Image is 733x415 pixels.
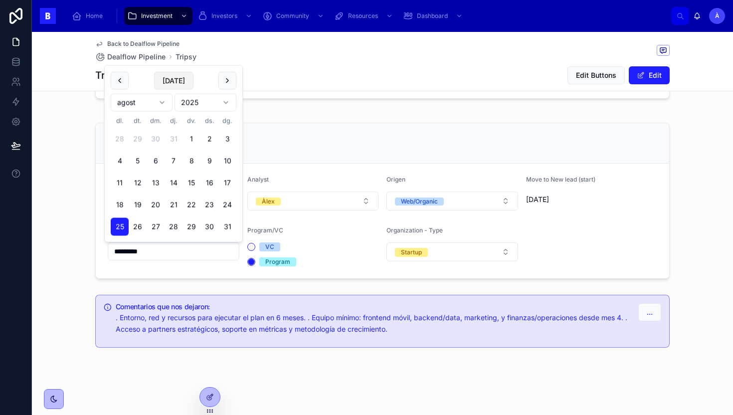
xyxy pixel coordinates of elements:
[111,218,129,236] button: dilluns, 25 de agost 2025, selected
[183,218,200,236] button: divendres, 29 de agost 2025
[256,196,281,206] button: Unselect ALEX
[259,7,329,25] a: Community
[129,174,147,192] button: dimarts, 12 de agost 2025
[194,7,257,25] a: Investors
[124,7,192,25] a: Investment
[218,196,236,214] button: diumenge, 24 de agost 2025
[395,247,428,257] button: Unselect STARTUP
[111,174,129,192] button: dilluns, 11 de agost 2025
[417,12,448,20] span: Dashboard
[218,130,236,148] button: diumenge, 3 de agost 2025
[165,130,183,148] button: dijous, 31 de juliol 2025
[176,52,196,62] a: Tripsy
[95,40,180,48] a: Back to Dealflow Pipeline
[95,52,166,62] a: Dealflow Pipeline
[200,152,218,170] button: dissabte, 9 de agost 2025
[129,116,147,126] th: dimarts
[567,66,625,84] button: Edit Buttons
[211,12,237,20] span: Investors
[265,257,290,266] div: Program
[218,174,236,192] button: diumenge, 17 de agost 2025
[129,196,147,214] button: dimarts, 19 de agost 2025
[165,116,183,126] th: dijous
[111,152,129,170] button: dilluns, 4 de agost 2025
[40,8,56,24] img: App logo
[629,66,670,84] button: Edit
[183,130,200,148] button: divendres, 1 de agost 2025
[111,130,129,148] button: dilluns, 28 de juliol 2025
[183,116,200,126] th: divendres
[165,196,183,214] button: dijous, 21 de agost 2025
[218,152,236,170] button: diumenge, 10 de agost 2025
[200,116,218,126] th: dissabte
[331,7,398,25] a: Resources
[647,307,653,317] span: ...
[107,52,166,62] span: Dealflow Pipeline
[400,7,468,25] a: Dashboard
[165,218,183,236] button: dijous, 28 de agost 2025
[147,218,165,236] button: dimecres, 27 de agost 2025
[107,40,180,48] span: Back to Dealflow Pipeline
[218,116,236,126] th: diumenge
[247,192,379,210] button: Select Button
[183,174,200,192] button: divendres, 15 de agost 2025
[218,218,236,236] button: diumenge, 31 de agost 2025
[116,303,630,310] h5: Comentarios que nos dejaron:
[147,116,165,126] th: dimecres
[526,195,658,205] span: [DATE]
[262,198,275,206] div: Àlex
[147,174,165,192] button: dimecres, 13 de agost 2025
[247,226,283,234] span: Program/VC
[638,303,661,321] button: ...
[276,12,309,20] span: Community
[386,242,518,261] button: Select Button
[116,312,630,335] p: . Entorno, red y recursos para ejecutar el plan en 6 meses. . Equipo mínimo: frontend móvil, back...
[200,174,218,192] button: dissabte, 16 de agost 2025
[715,12,720,20] span: À
[183,196,200,214] button: divendres, 22 de agost 2025
[69,7,110,25] a: Home
[95,68,125,82] h1: Tripsy
[111,116,236,236] table: agost 2025
[386,226,443,234] span: Organization - Type
[147,130,165,148] button: dimecres, 30 de juliol 2025
[147,196,165,214] button: dimecres, 20 de agost 2025
[247,176,269,183] span: Analyst
[401,248,422,257] div: Startup
[147,152,165,170] button: dimecres, 6 de agost 2025
[200,130,218,148] button: dissabte, 2 de agost 2025
[129,130,147,148] button: dimarts, 29 de juliol 2025
[200,218,218,236] button: dissabte, 30 de agost 2025
[111,196,129,214] button: dilluns, 18 de agost 2025
[129,218,147,236] button: dimarts, 26 de agost 2025
[200,196,218,214] button: dissabte, 23 de agost 2025
[576,70,616,80] span: Edit Buttons
[348,12,378,20] span: Resources
[141,12,173,20] span: Investment
[111,116,129,126] th: dilluns
[64,5,671,27] div: scrollable content
[265,242,274,251] div: VC
[386,176,405,183] span: Origen
[526,176,595,183] span: Move to New lead (start)
[183,152,200,170] button: divendres, 8 de agost 2025
[401,198,438,206] div: Web/Organic
[165,174,183,192] button: dijous, 14 de agost 2025
[386,192,518,210] button: Select Button
[154,72,193,90] button: [DATE]
[129,152,147,170] button: dimarts, 5 de agost 2025
[165,152,183,170] button: dijous, 7 de agost 2025
[86,12,103,20] span: Home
